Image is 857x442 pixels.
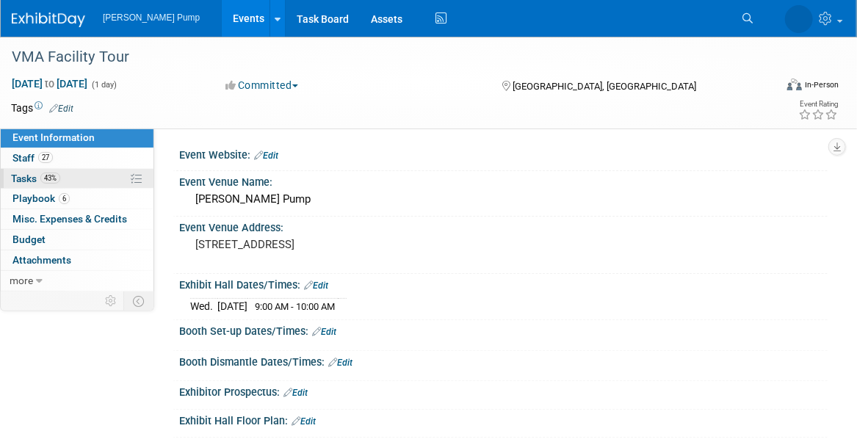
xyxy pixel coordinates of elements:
[292,416,316,427] a: Edit
[217,299,247,314] td: [DATE]
[124,291,154,311] td: Toggle Event Tabs
[304,280,328,291] a: Edit
[12,12,85,27] img: ExhibitDay
[785,5,813,33] img: Amanda Smith
[10,275,33,286] span: more
[1,128,153,148] a: Event Information
[328,358,352,368] a: Edit
[798,101,838,108] div: Event Rating
[38,152,53,163] span: 27
[255,301,335,312] span: 9:00 AM - 10:00 AM
[59,193,70,204] span: 6
[179,274,828,293] div: Exhibit Hall Dates/Times:
[710,76,839,98] div: Event Format
[40,173,60,184] span: 43%
[254,151,278,161] a: Edit
[49,104,73,114] a: Edit
[90,80,117,90] span: (1 day)
[1,189,153,209] a: Playbook6
[179,144,828,163] div: Event Website:
[1,169,153,189] a: Tasks43%
[12,131,95,143] span: Event Information
[98,291,124,311] td: Personalize Event Tab Strip
[787,79,802,90] img: Format-Inperson.png
[11,101,73,115] td: Tags
[179,410,828,429] div: Exhibit Hall Floor Plan:
[179,217,828,235] div: Event Venue Address:
[312,327,336,337] a: Edit
[283,388,308,398] a: Edit
[179,320,828,339] div: Booth Set-up Dates/Times:
[190,299,217,314] td: Wed.
[12,213,127,225] span: Misc. Expenses & Credits
[12,152,53,164] span: Staff
[11,77,88,90] span: [DATE] [DATE]
[1,230,153,250] a: Budget
[1,209,153,229] a: Misc. Expenses & Credits
[190,188,817,211] div: [PERSON_NAME] Pump
[195,238,433,251] pre: [STREET_ADDRESS]
[43,78,57,90] span: to
[804,79,839,90] div: In-Person
[1,250,153,270] a: Attachments
[7,44,758,70] div: VMA Facility Tour
[513,81,696,92] span: [GEOGRAPHIC_DATA], [GEOGRAPHIC_DATA]
[12,192,70,204] span: Playbook
[179,171,828,189] div: Event Venue Name:
[1,271,153,291] a: more
[1,148,153,168] a: Staff27
[179,351,828,370] div: Booth Dismantle Dates/Times:
[221,78,304,93] button: Committed
[12,254,71,266] span: Attachments
[179,381,828,400] div: Exhibitor Prospectus:
[103,12,200,23] span: [PERSON_NAME] Pump
[12,233,46,245] span: Budget
[11,173,60,184] span: Tasks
